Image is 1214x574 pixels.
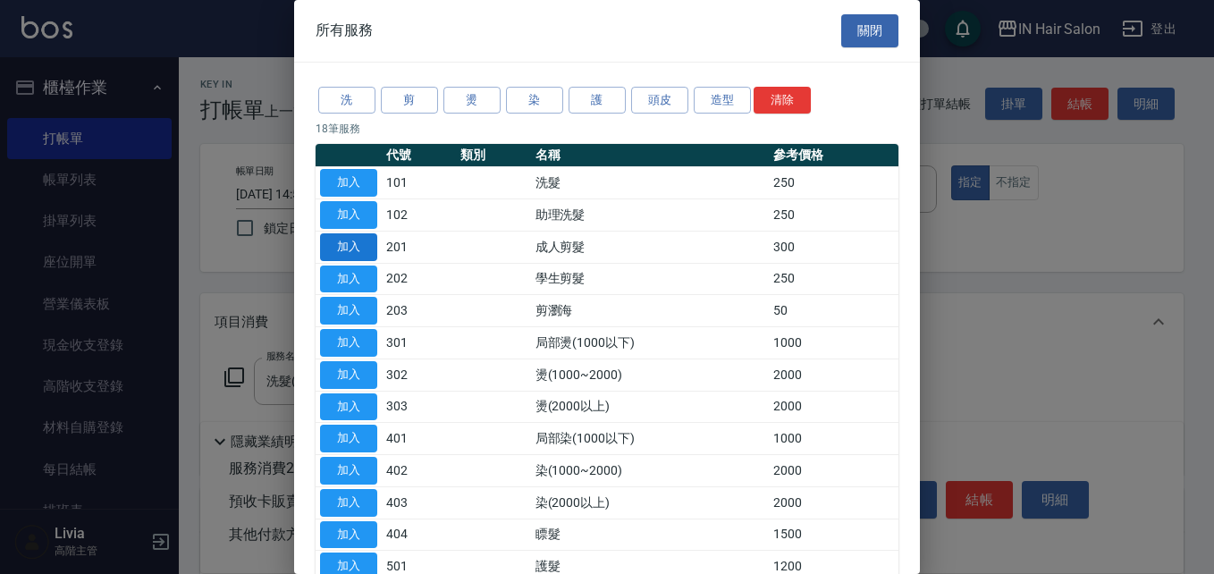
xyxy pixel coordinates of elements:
[318,87,375,114] button: 洗
[531,486,770,519] td: 染(2000以上)
[381,87,438,114] button: 剪
[382,519,456,551] td: 404
[531,231,770,263] td: 成人剪髮
[316,121,898,137] p: 18 筆服務
[694,87,751,114] button: 造型
[531,263,770,295] td: 學生剪髮
[531,144,770,167] th: 名稱
[531,455,770,487] td: 染(1000~2000)
[769,359,898,391] td: 2000
[531,199,770,232] td: 助理洗髮
[631,87,688,114] button: 頭皮
[506,87,563,114] button: 染
[382,144,456,167] th: 代號
[382,391,456,423] td: 303
[531,391,770,423] td: 燙(2000以上)
[320,393,377,421] button: 加入
[769,519,898,551] td: 1500
[382,199,456,232] td: 102
[531,423,770,455] td: 局部染(1000以下)
[382,263,456,295] td: 202
[320,266,377,293] button: 加入
[320,457,377,485] button: 加入
[320,521,377,549] button: 加入
[769,231,898,263] td: 300
[320,329,377,357] button: 加入
[320,361,377,389] button: 加入
[769,199,898,232] td: 250
[443,87,501,114] button: 燙
[754,87,811,114] button: 清除
[531,327,770,359] td: 局部燙(1000以下)
[456,144,530,167] th: 類別
[769,295,898,327] td: 50
[320,233,377,261] button: 加入
[769,263,898,295] td: 250
[769,455,898,487] td: 2000
[531,167,770,199] td: 洗髮
[320,201,377,229] button: 加入
[769,391,898,423] td: 2000
[382,455,456,487] td: 402
[382,295,456,327] td: 203
[320,489,377,517] button: 加入
[769,486,898,519] td: 2000
[382,167,456,199] td: 101
[769,167,898,199] td: 250
[320,425,377,452] button: 加入
[382,327,456,359] td: 301
[531,359,770,391] td: 燙(1000~2000)
[316,21,373,39] span: 所有服務
[569,87,626,114] button: 護
[769,423,898,455] td: 1000
[320,297,377,325] button: 加入
[841,14,898,47] button: 關閉
[382,486,456,519] td: 403
[320,169,377,197] button: 加入
[531,295,770,327] td: 剪瀏海
[382,231,456,263] td: 201
[382,359,456,391] td: 302
[769,144,898,167] th: 參考價格
[769,327,898,359] td: 1000
[382,423,456,455] td: 401
[531,519,770,551] td: 瞟髮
